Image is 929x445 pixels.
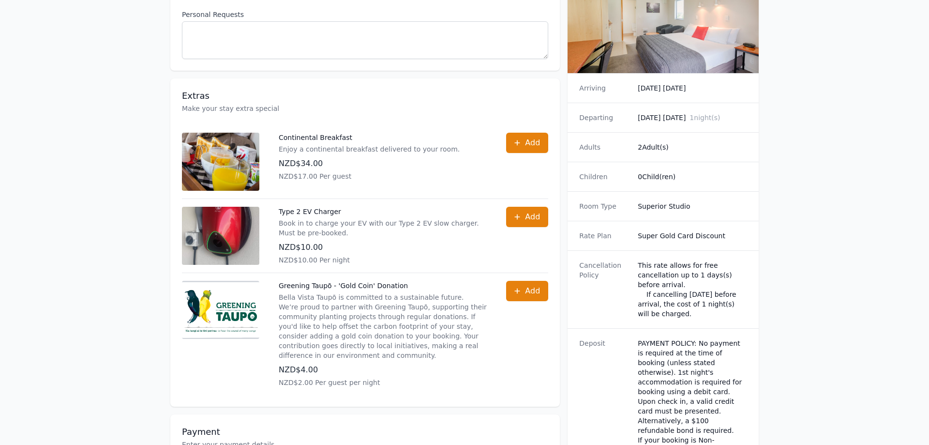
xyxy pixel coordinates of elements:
div: This rate allows for free cancellation up to 1 days(s) before arrival. If cancelling [DATE] befor... [638,261,747,319]
label: Personal Requests [182,10,548,19]
dt: Room Type [579,201,630,211]
p: Greening Taupō - 'Gold Coin' Donation [279,281,487,291]
p: Bella Vista Taupō is committed to a sustainable future. We’re proud to partner with Greening Taup... [279,292,487,360]
img: Greening Taupō - 'Gold Coin' Donation [182,281,259,339]
button: Add [506,281,548,301]
span: Add [525,285,540,297]
dd: [DATE] [DATE] [638,83,747,93]
dd: Superior Studio [638,201,747,211]
p: NZD$17.00 Per guest [279,171,460,181]
dd: Super Gold Card Discount [638,231,747,241]
button: Add [506,133,548,153]
h3: Payment [182,426,548,438]
dt: Departing [579,113,630,123]
dt: Arriving [579,83,630,93]
img: Type 2 EV Charger [182,207,259,265]
p: NZD$34.00 [279,158,460,169]
dt: Rate Plan [579,231,630,241]
p: Make your stay extra special [182,104,548,113]
p: Book in to charge your EV with our Type 2 EV slow charger. Must be pre-booked. [279,218,487,238]
p: Enjoy a continental breakfast delivered to your room. [279,144,460,154]
h3: Extras [182,90,548,102]
span: 1 night(s) [689,114,720,122]
dd: [DATE] [DATE] [638,113,747,123]
dt: Cancellation Policy [579,261,630,319]
p: NZD$10.00 [279,242,487,253]
img: Continental Breakfast [182,133,259,191]
dd: 0 Child(ren) [638,172,747,182]
p: NZD$2.00 Per guest per night [279,378,487,387]
dt: Adults [579,142,630,152]
dd: 2 Adult(s) [638,142,747,152]
span: Add [525,137,540,149]
dt: Children [579,172,630,182]
button: Add [506,207,548,227]
p: NZD$4.00 [279,364,487,376]
p: Type 2 EV Charger [279,207,487,216]
p: Continental Breakfast [279,133,460,142]
span: Add [525,211,540,223]
p: NZD$10.00 Per night [279,255,487,265]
